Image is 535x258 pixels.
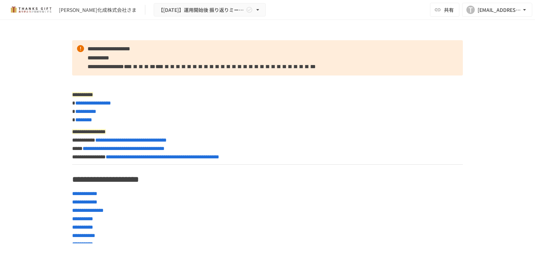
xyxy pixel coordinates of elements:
[59,6,137,14] div: [PERSON_NAME]化成株式会社さま
[158,6,244,14] span: 【[DATE]】運用開始後 振り返りミーティング
[8,4,53,15] img: mMP1OxWUAhQbsRWCurg7vIHe5HqDpP7qZo7fRoNLXQh
[466,6,475,14] div: T
[478,6,521,14] div: [EMAIL_ADDRESS][DOMAIN_NAME]
[154,3,266,17] button: 【[DATE]】運用開始後 振り返りミーティング
[462,3,532,17] button: T[EMAIL_ADDRESS][DOMAIN_NAME]
[430,3,459,17] button: 共有
[444,6,454,14] span: 共有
